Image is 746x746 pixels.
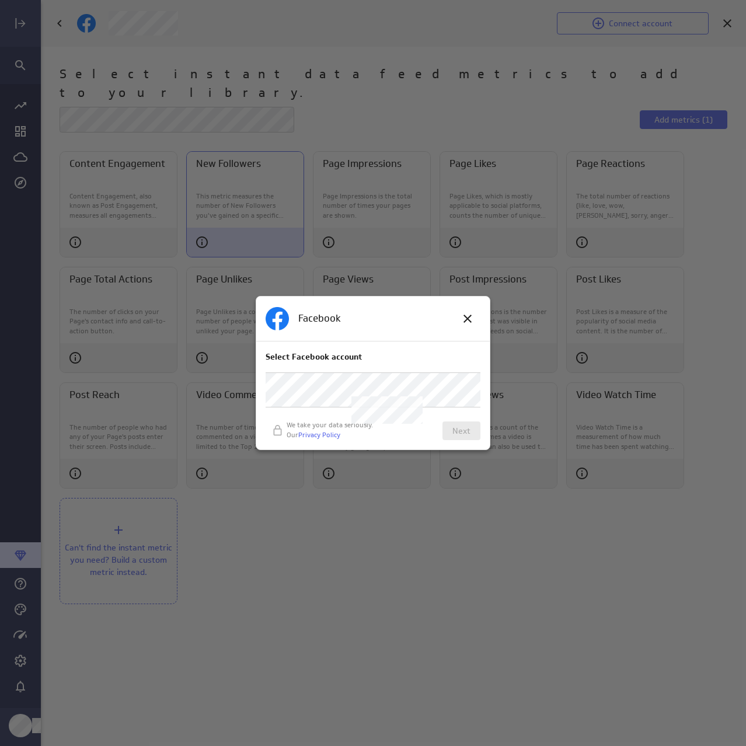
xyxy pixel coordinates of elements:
p: Facebook [298,311,341,326]
button: Next [442,421,480,440]
span: Next [452,426,470,436]
p: We take your data seriously. Our [287,420,374,440]
img: service icon [266,307,289,330]
a: Privacy Policy [298,430,340,439]
p: Select Facebook account [266,351,480,363]
div: Add new account, undefined [266,372,480,407]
